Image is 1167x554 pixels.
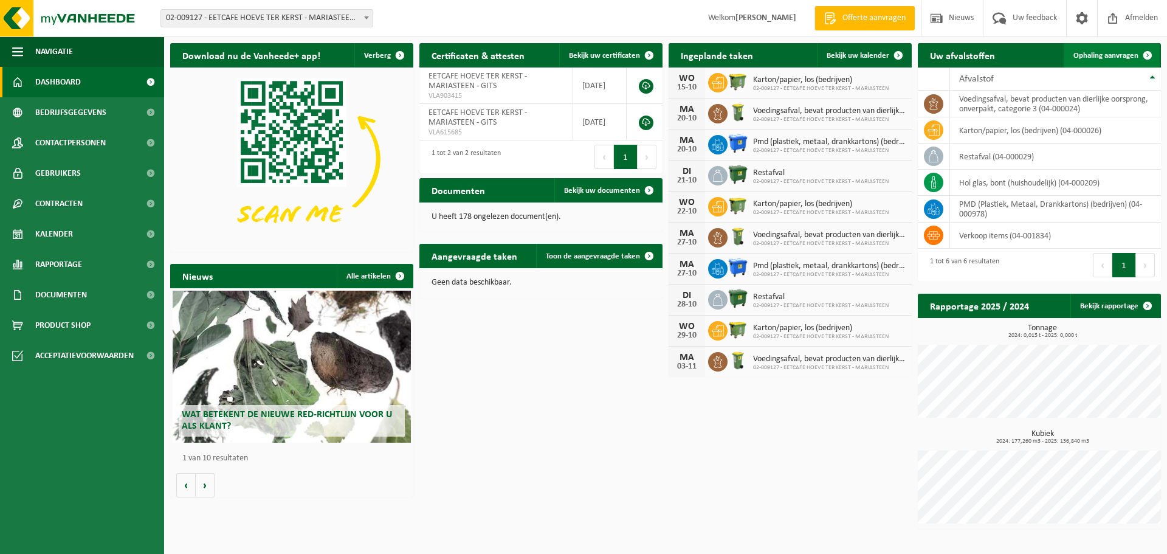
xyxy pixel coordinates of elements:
[675,74,699,83] div: WO
[675,167,699,176] div: DI
[638,145,656,169] button: Next
[675,300,699,309] div: 28-10
[753,261,906,271] span: Pmd (plastiek, metaal, drankkartons) (bedrijven)
[728,102,748,123] img: WB-0140-HPE-GN-50
[918,294,1041,317] h2: Rapportage 2025 / 2024
[675,207,699,216] div: 22-10
[573,104,627,140] td: [DATE]
[1136,253,1155,277] button: Next
[35,128,106,158] span: Contactpersonen
[675,269,699,278] div: 27-10
[182,410,392,431] span: Wat betekent de nieuwe RED-richtlijn voor u als klant?
[814,6,915,30] a: Offerte aanvragen
[728,319,748,340] img: WB-1100-HPE-GN-50
[924,252,999,279] div: 1 tot 6 van 6 resultaten
[337,264,412,288] a: Alle artikelen
[675,105,699,114] div: MA
[675,83,699,92] div: 15-10
[536,244,661,268] a: Toon de aangevraagde taken
[753,116,906,123] span: 02-009127 - EETCAFE HOEVE TER KERST - MARIASTEEN
[160,9,373,27] span: 02-009127 - EETCAFE HOEVE TER KERST - MARIASTEEN - GITS
[753,230,906,240] span: Voedingsafval, bevat producten van dierlijke oorsprong, onverpakt, categorie 3
[735,13,796,23] strong: [PERSON_NAME]
[675,238,699,247] div: 27-10
[918,43,1007,67] h2: Uw afvalstoffen
[170,264,225,288] h2: Nieuws
[432,279,650,287] p: Geen data beschikbaar.
[35,310,91,341] span: Product Shop
[950,117,1161,144] td: karton/papier, los (bedrijven) (04-000026)
[753,199,889,209] span: Karton/papier, los (bedrijven)
[35,97,106,128] span: Bedrijfsgegevens
[753,209,889,216] span: 02-009127 - EETCAFE HOEVE TER KERST - MARIASTEEN
[950,170,1161,196] td: hol glas, bont (huishoudelijk) (04-000209)
[429,108,527,127] span: EETCAFE HOEVE TER KERST - MARIASTEEN - GITS
[675,291,699,300] div: DI
[546,252,640,260] span: Toon de aangevraagde taken
[728,71,748,92] img: WB-1100-HPE-GN-50
[753,364,906,372] span: 02-009127 - EETCAFE HOEVE TER KERST - MARIASTEEN
[419,178,497,202] h2: Documenten
[753,240,906,248] span: 02-009127 - EETCAFE HOEVE TER KERST - MARIASTEEN
[594,145,614,169] button: Previous
[817,43,911,68] a: Bekijk uw kalender
[429,91,563,101] span: VLA903415
[35,341,134,371] span: Acceptatievoorwaarden
[35,67,81,97] span: Dashboard
[675,260,699,269] div: MA
[839,12,909,24] span: Offerte aanvragen
[675,353,699,362] div: MA
[173,291,411,443] a: Wat betekent de nieuwe RED-richtlijn voor u als klant?
[564,187,640,195] span: Bekijk uw documenten
[182,454,407,463] p: 1 van 10 resultaten
[950,223,1161,249] td: verkoop items (04-001834)
[728,164,748,185] img: WB-1100-HPE-GN-01
[35,36,73,67] span: Navigatie
[728,226,748,247] img: WB-0140-HPE-GN-50
[675,145,699,154] div: 20-10
[924,438,1161,445] span: 2024: 177,260 m3 - 2025: 136,840 m3
[924,324,1161,339] h3: Tonnage
[924,430,1161,445] h3: Kubiek
[559,43,661,68] a: Bekijk uw certificaten
[35,280,87,310] span: Documenten
[753,333,889,341] span: 02-009127 - EETCAFE HOEVE TER KERST - MARIASTEEN
[419,244,529,268] h2: Aangevraagde taken
[924,333,1161,339] span: 2024: 0,015 t - 2025: 0,000 t
[35,189,83,219] span: Contracten
[753,271,906,279] span: 02-009127 - EETCAFE HOEVE TER KERST - MARIASTEEN
[675,176,699,185] div: 21-10
[35,158,81,189] span: Gebruikers
[675,322,699,331] div: WO
[554,178,661,203] a: Bekijk uw documenten
[425,144,501,170] div: 1 tot 2 van 2 resultaten
[753,178,889,185] span: 02-009127 - EETCAFE HOEVE TER KERST - MARIASTEEN
[753,302,889,310] span: 02-009127 - EETCAFE HOEVE TER KERST - MARIASTEEN
[569,52,640,60] span: Bekijk uw certificaten
[35,249,82,280] span: Rapportage
[753,85,889,92] span: 02-009127 - EETCAFE HOEVE TER KERST - MARIASTEEN
[419,43,537,67] h2: Certificaten & attesten
[753,355,906,364] span: Voedingsafval, bevat producten van dierlijke oorsprong, onverpakt, categorie 3
[950,91,1161,117] td: voedingsafval, bevat producten van dierlijke oorsprong, onverpakt, categorie 3 (04-000024)
[429,128,563,137] span: VLA615685
[573,68,627,104] td: [DATE]
[675,198,699,207] div: WO
[1070,294,1160,318] a: Bekijk rapportage
[950,196,1161,223] td: PMD (Plastiek, Metaal, Drankkartons) (bedrijven) (04-000978)
[753,147,906,154] span: 02-009127 - EETCAFE HOEVE TER KERST - MARIASTEEN
[728,288,748,309] img: WB-1100-HPE-GN-01
[827,52,889,60] span: Bekijk uw kalender
[728,133,748,154] img: WB-1100-HPE-BE-01
[170,43,332,67] h2: Download nu de Vanheede+ app!
[753,168,889,178] span: Restafval
[1073,52,1138,60] span: Ophaling aanvragen
[753,106,906,116] span: Voedingsafval, bevat producten van dierlijke oorsprong, onverpakt, categorie 3
[432,213,650,221] p: U heeft 178 ongelezen document(en).
[959,74,994,84] span: Afvalstof
[728,195,748,216] img: WB-1100-HPE-GN-50
[170,68,413,250] img: Download de VHEPlus App
[950,144,1161,170] td: restafval (04-000029)
[1064,43,1160,68] a: Ophaling aanvragen
[675,114,699,123] div: 20-10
